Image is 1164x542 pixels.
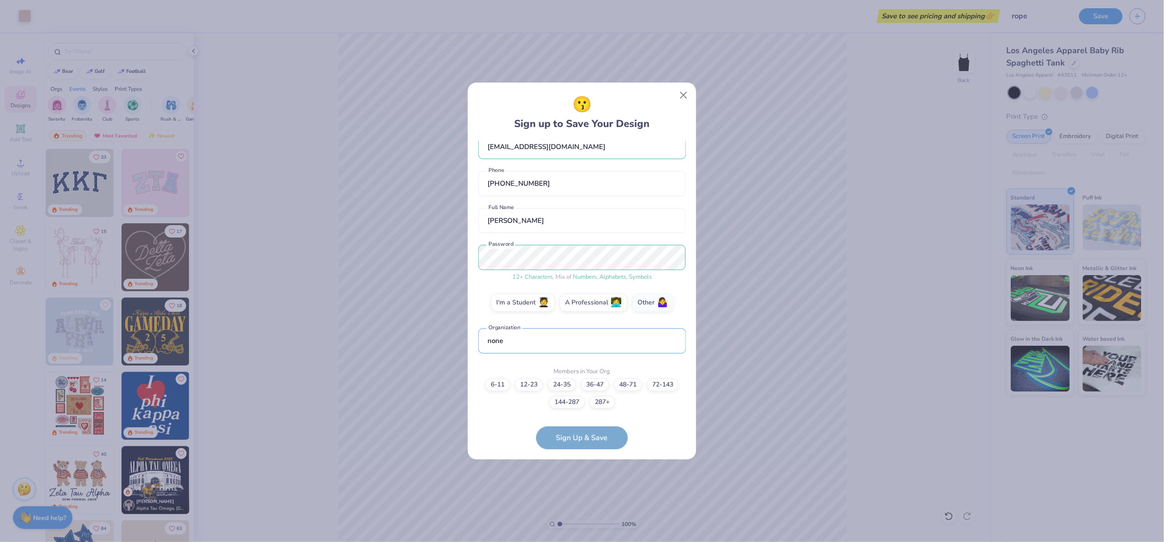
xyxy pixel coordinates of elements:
div: , Mix of , , [478,273,686,282]
span: 12 + Characters [512,273,553,281]
span: 🤷‍♀️ [657,298,668,308]
label: Other [632,293,674,312]
label: Members in Your Org [554,367,610,376]
span: 😗 [572,93,592,116]
label: 6-11 [485,378,510,391]
label: 12-23 [515,378,543,391]
button: Close [675,87,693,104]
label: 36-47 [581,378,609,391]
label: 24-35 [548,378,576,391]
label: A Professional [560,293,627,312]
label: 48-71 [614,378,642,391]
label: I'm a Student [491,293,555,312]
label: 144-287 [549,396,585,409]
span: Numbers [573,273,597,281]
span: 🧑‍🎓 [538,298,549,308]
span: Alphabets [599,273,626,281]
label: 72-143 [647,378,679,391]
label: 287+ [589,396,615,409]
span: 👩‍💻 [610,298,622,308]
span: Symbols [629,273,652,281]
div: Sign up to Save Your Design [515,93,650,132]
